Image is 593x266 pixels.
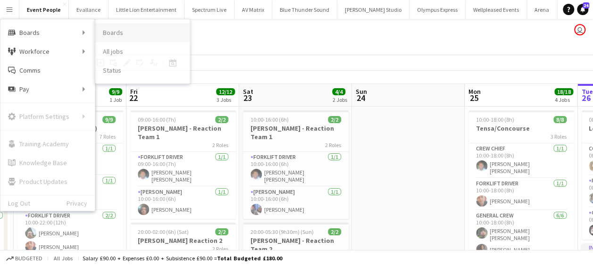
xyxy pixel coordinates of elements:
[243,187,349,219] app-card-role: [PERSON_NAME]1/110:00-16:00 (6h)[PERSON_NAME]
[468,178,574,210] app-card-role: Forklift Driver1/110:00-18:00 (8h)[PERSON_NAME]
[109,0,184,19] button: Little Lion Entertainment
[272,0,337,19] button: Blue Thunder Sound
[574,24,585,35] app-user-avatar: Dominic Riley
[0,107,95,126] div: Platform Settings
[130,152,236,187] app-card-role: Forklift Driver1/109:00-16:00 (7h)[PERSON_NAME] [PERSON_NAME]
[554,88,573,95] span: 18/18
[212,141,228,149] span: 2 Roles
[67,199,95,207] a: Privacy
[0,42,95,61] div: Workforce
[243,87,253,96] span: Sat
[251,116,289,123] span: 10:00-16:00 (6h)
[95,42,190,61] a: All jobs
[234,0,272,19] button: AV Matrix
[333,96,347,103] div: 2 Jobs
[468,124,574,133] h3: Tensa/Concourse
[251,228,314,235] span: 20:00-05:30 (9h30m) (Sun)
[468,143,574,178] app-card-role: Crew Chief1/110:00-18:00 (8h)[PERSON_NAME] [PERSON_NAME]
[328,116,341,123] span: 2/2
[17,210,123,256] app-card-role: Forklift Driver2/210:00-22:00 (12h)[PERSON_NAME][PERSON_NAME]
[356,87,367,96] span: Sun
[69,0,109,19] button: Evallance
[354,92,367,103] span: 24
[212,245,228,252] span: 2 Roles
[0,23,95,42] div: Boards
[217,96,234,103] div: 3 Jobs
[130,187,236,219] app-card-role: [PERSON_NAME]1/110:00-16:00 (6h)[PERSON_NAME]
[243,124,349,141] h3: [PERSON_NAME] - Reaction Team 1
[0,134,95,153] a: Training Academy
[184,0,234,19] button: Spectrum Live
[243,152,349,187] app-card-role: Forklift Driver1/110:00-16:00 (6h)[PERSON_NAME] [PERSON_NAME]
[409,0,466,19] button: Olympus Express
[130,110,236,219] app-job-card: 09:00-16:00 (7h)2/2[PERSON_NAME] - Reaction Team 12 RolesForklift Driver1/109:00-16:00 (7h)[PERSO...
[577,4,588,15] a: 24
[217,255,282,262] span: Total Budgeted £180.00
[468,110,574,250] app-job-card: 10:00-18:00 (8h)8/8Tensa/Concourse3 RolesCrew Chief1/110:00-18:00 (8h)[PERSON_NAME] [PERSON_NAME]...
[0,153,95,172] a: Knowledge Base
[52,255,75,262] span: All jobs
[83,255,282,262] div: Salary £90.00 + Expenses £0.00 + Subsistence £90.00 =
[243,110,349,219] app-job-card: 10:00-16:00 (6h)2/2[PERSON_NAME] - Reaction Team 12 RolesForklift Driver1/110:00-16:00 (6h)[PERSO...
[466,0,527,19] button: Wellpleased Events
[0,199,30,207] a: Log Out
[130,236,236,245] h3: [PERSON_NAME] Reaction 2
[332,88,345,95] span: 4/4
[0,80,95,99] div: Pay
[15,255,42,262] span: Budgeted
[581,87,593,96] span: Tue
[242,92,253,103] span: 23
[138,116,176,123] span: 09:00-16:00 (7h)
[216,88,235,95] span: 12/12
[0,61,95,80] a: Comms
[19,0,69,19] button: Event People
[215,228,228,235] span: 2/2
[243,236,349,253] h3: [PERSON_NAME] - Reaction Team 2
[102,116,116,123] span: 9/9
[328,228,341,235] span: 2/2
[138,228,189,235] span: 20:00-02:00 (6h) (Sat)
[583,2,589,8] span: 24
[527,0,557,19] button: Arena
[337,0,409,19] button: [PERSON_NAME] Studio
[553,116,567,123] span: 8/8
[551,133,567,140] span: 3 Roles
[0,172,95,191] a: Product Updates
[467,92,481,103] span: 25
[109,96,122,103] div: 1 Job
[5,253,44,264] button: Budgeted
[580,92,593,103] span: 26
[95,23,190,42] a: Boards
[130,124,236,141] h3: [PERSON_NAME] - Reaction Team 1
[215,116,228,123] span: 2/2
[129,92,138,103] span: 22
[468,87,481,96] span: Mon
[109,88,122,95] span: 9/9
[325,141,341,149] span: 2 Roles
[476,116,514,123] span: 10:00-18:00 (8h)
[100,133,116,140] span: 7 Roles
[95,61,190,80] a: Status
[130,87,138,96] span: Fri
[555,96,573,103] div: 4 Jobs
